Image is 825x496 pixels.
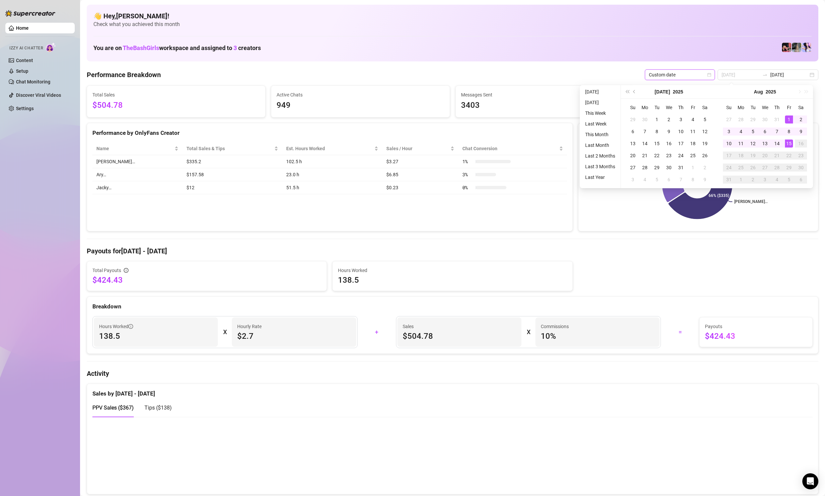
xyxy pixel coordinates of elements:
[582,98,618,106] li: [DATE]
[701,115,709,123] div: 5
[783,138,795,150] td: 2025-08-15
[653,164,661,172] div: 29
[735,138,747,150] td: 2025-08-11
[582,131,618,139] li: This Month
[749,128,757,136] div: 5
[641,176,649,184] div: 4
[705,331,807,341] span: $424.43
[762,72,768,77] span: swap-right
[705,323,807,330] span: Payouts
[16,58,33,63] a: Content
[735,162,747,174] td: 2025-08-25
[639,150,651,162] td: 2025-07-21
[675,101,687,113] th: Th
[759,174,771,186] td: 2025-09-03
[797,140,805,148] div: 16
[92,384,813,398] div: Sales by [DATE] - [DATE]
[723,126,735,138] td: 2025-08-03
[759,162,771,174] td: 2025-08-27
[93,21,812,28] span: Check what you achieved this month
[701,176,709,184] div: 9
[689,115,697,123] div: 4
[689,152,697,160] div: 25
[92,275,321,285] span: $424.43
[5,10,55,17] img: logo-BBDzfeDw.svg
[639,174,651,186] td: 2025-08-04
[766,85,776,98] button: Choose a year
[754,85,763,98] button: Choose a month
[144,405,172,411] span: Tips ( $138 )
[771,101,783,113] th: Th
[771,126,783,138] td: 2025-08-07
[624,85,631,98] button: Last year (Control + left)
[675,113,687,126] td: 2025-07-03
[725,176,733,184] div: 31
[723,113,735,126] td: 2025-07-27
[649,70,711,80] span: Custom date
[773,128,781,136] div: 7
[783,101,795,113] th: Fr
[785,128,793,136] div: 8
[773,115,781,123] div: 31
[687,126,699,138] td: 2025-07-11
[722,71,760,78] input: Start date
[723,150,735,162] td: 2025-08-17
[699,174,711,186] td: 2025-08-09
[653,152,661,160] div: 22
[93,44,261,52] h1: You are on workspace and assigned to creators
[677,164,685,172] div: 31
[92,155,182,168] td: [PERSON_NAME]…
[802,473,818,489] div: Open Intercom Messenger
[362,327,392,337] div: +
[677,128,685,136] div: 10
[783,126,795,138] td: 2025-08-08
[582,120,618,128] li: Last Week
[541,331,654,341] span: 10 %
[665,152,673,160] div: 23
[282,168,383,181] td: 23.0 h
[677,152,685,160] div: 24
[747,113,759,126] td: 2025-07-29
[9,45,43,51] span: Izzy AI Chatter
[687,174,699,186] td: 2025-08-08
[687,162,699,174] td: 2025-08-01
[737,140,745,148] div: 11
[687,138,699,150] td: 2025-07-18
[725,128,733,136] div: 3
[795,113,807,126] td: 2025-08-02
[675,162,687,174] td: 2025-07-31
[182,168,282,181] td: $157.58
[663,101,675,113] th: We
[655,85,670,98] button: Choose a month
[92,181,182,194] td: Jacky…
[582,173,618,181] li: Last Year
[749,140,757,148] div: 12
[282,155,383,168] td: 102.5 h
[795,174,807,186] td: 2025-09-06
[627,150,639,162] td: 2025-07-20
[182,155,282,168] td: $335.2
[677,115,685,123] div: 3
[639,162,651,174] td: 2025-07-28
[16,92,61,98] a: Discover Viral Videos
[725,140,733,148] div: 10
[627,101,639,113] th: Su
[761,115,769,123] div: 30
[629,152,637,160] div: 20
[785,164,793,172] div: 29
[382,155,458,168] td: $3.27
[665,327,695,337] div: =
[797,164,805,172] div: 30
[677,176,685,184] div: 7
[92,99,260,112] span: $504.78
[759,113,771,126] td: 2025-07-30
[675,126,687,138] td: 2025-07-10
[629,115,637,123] div: 29
[689,140,697,148] div: 18
[651,101,663,113] th: Tu
[641,140,649,148] div: 14
[651,150,663,162] td: 2025-07-22
[675,150,687,162] td: 2025-07-24
[723,174,735,186] td: 2025-08-31
[783,162,795,174] td: 2025-08-29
